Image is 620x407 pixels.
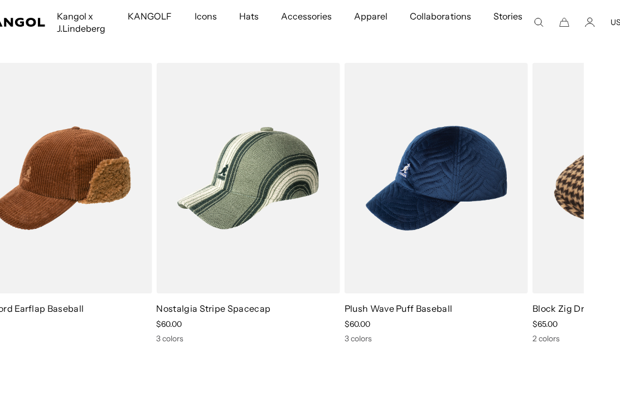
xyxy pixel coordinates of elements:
span: $60.00 [345,319,370,329]
summary: Search here [534,17,544,27]
a: Account [585,17,595,27]
div: 3 colors [345,334,528,344]
span: $65.00 [532,319,558,329]
img: Plush Wave Puff Baseball [345,63,528,293]
img: Nostalgia Stripe Spacecap [156,63,340,293]
div: 3 colors [156,334,340,344]
a: Plush Wave Puff Baseball [345,303,453,314]
span: $60.00 [156,319,182,329]
div: 2 of 5 [340,63,528,343]
a: Nostalgia Stripe Spacecap [156,303,270,314]
div: 1 of 5 [152,63,340,343]
button: Cart [559,17,569,27]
